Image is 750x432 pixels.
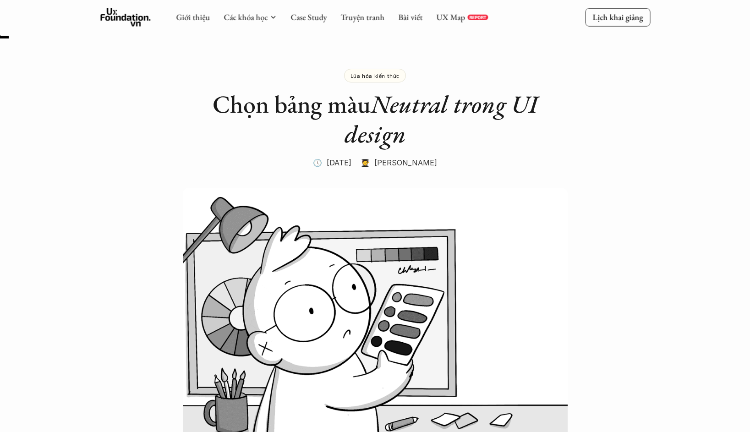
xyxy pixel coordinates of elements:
[340,12,384,22] a: Truyện tranh
[469,15,486,20] p: REPORT
[176,12,210,22] a: Giới thiệu
[224,12,268,22] a: Các khóa học
[192,89,558,149] h1: Chọn bảng màu
[585,8,650,26] a: Lịch khai giảng
[350,72,400,79] p: Lúa hóa kiến thức
[436,12,465,22] a: UX Map
[592,12,643,22] p: Lịch khai giảng
[398,12,422,22] a: Bài viết
[313,156,351,170] p: 🕔 [DATE]
[361,156,437,170] p: 🧑‍🎓 [PERSON_NAME]
[345,88,543,150] em: Neutral trong UI design
[290,12,327,22] a: Case Study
